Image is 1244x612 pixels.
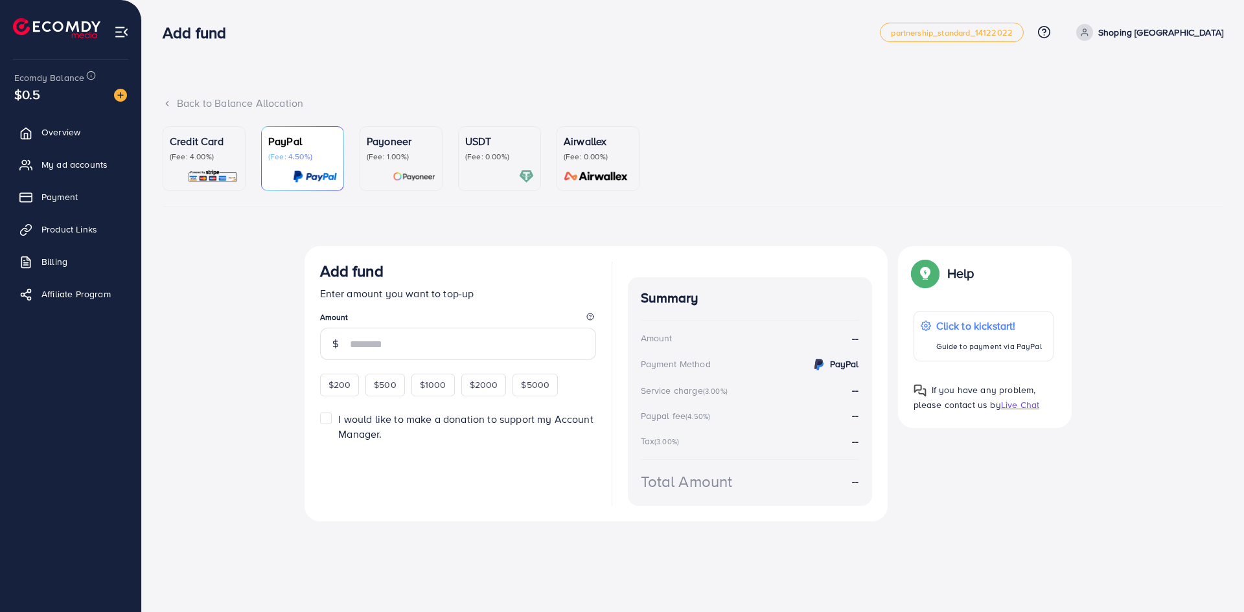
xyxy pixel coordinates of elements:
img: image [114,89,127,102]
span: Payment [41,190,78,203]
legend: Amount [320,312,596,328]
img: credit [811,357,827,372]
div: Paypal fee [641,409,715,422]
p: (Fee: 0.00%) [564,152,632,162]
div: Back to Balance Allocation [163,96,1223,111]
small: (4.50%) [685,411,710,422]
span: Affiliate Program [41,288,111,300]
div: Payment Method [641,357,711,370]
img: Popup guide [914,384,927,397]
h3: Add fund [320,262,384,280]
span: $1000 [420,378,446,391]
img: logo [13,18,100,38]
strong: -- [852,331,858,346]
p: Airwallex [564,133,632,149]
img: card [560,169,632,184]
p: (Fee: 0.00%) [465,152,534,162]
strong: PayPal [830,357,859,370]
strong: -- [852,383,858,397]
img: card [187,169,238,184]
p: (Fee: 4.50%) [268,152,337,162]
a: partnership_standard_14122022 [880,23,1024,42]
img: card [293,169,337,184]
p: Guide to payment via PayPal [936,339,1042,354]
a: Payment [10,184,132,210]
img: Popup guide [914,262,937,285]
strong: -- [852,408,858,422]
span: If you have any problem, please contact us by [914,383,1036,411]
span: My ad accounts [41,158,108,171]
div: Tax [641,435,684,448]
span: Ecomdy Balance [14,71,84,84]
p: Enter amount you want to top-up [320,286,596,301]
p: USDT [465,133,534,149]
img: card [519,169,534,184]
h4: Summary [641,290,859,306]
p: (Fee: 4.00%) [170,152,238,162]
p: PayPal [268,133,337,149]
a: My ad accounts [10,152,132,177]
span: $500 [374,378,397,391]
small: (3.00%) [703,386,728,396]
span: $5000 [521,378,549,391]
a: Affiliate Program [10,281,132,307]
p: Click to kickstart! [936,318,1042,334]
span: Overview [41,126,80,139]
span: partnership_standard_14122022 [891,28,1013,37]
p: (Fee: 1.00%) [367,152,435,162]
span: Product Links [41,223,97,236]
img: card [393,169,435,184]
span: $2000 [470,378,498,391]
span: I would like to make a donation to support my Account Manager. [338,412,593,441]
span: $0.5 [14,85,41,104]
span: Live Chat [1001,398,1039,411]
div: Amount [641,332,673,345]
p: Shoping [GEOGRAPHIC_DATA] [1098,25,1223,40]
span: $200 [328,378,351,391]
small: (3.00%) [654,436,679,447]
h3: Add fund [163,23,236,42]
p: Help [947,266,974,281]
p: Payoneer [367,133,435,149]
iframe: Chat [1189,554,1234,602]
a: Shoping [GEOGRAPHIC_DATA] [1071,24,1223,41]
div: Total Amount [641,470,733,493]
div: Service charge [641,384,731,397]
strong: -- [852,434,858,448]
strong: -- [852,474,858,489]
span: Billing [41,255,67,268]
a: Overview [10,119,132,145]
p: Credit Card [170,133,238,149]
a: Billing [10,249,132,275]
a: Product Links [10,216,132,242]
img: menu [114,25,129,40]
